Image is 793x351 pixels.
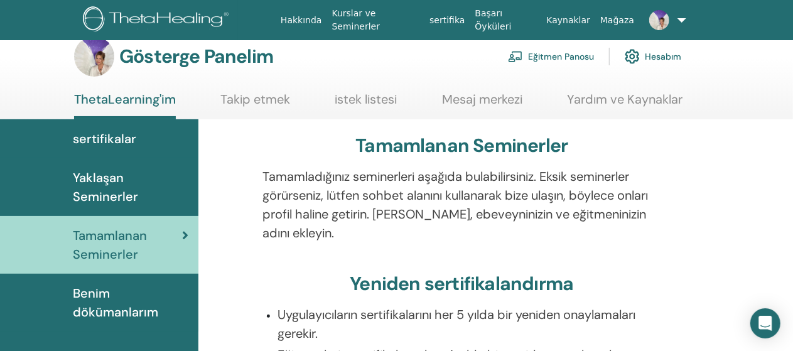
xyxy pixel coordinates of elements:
img: default.jpg [74,36,114,77]
font: sertifikalar [73,131,136,147]
font: Yeniden sertifikalandırma [350,271,573,296]
font: ThetaLearning'im [74,91,176,107]
font: sertifika [429,15,465,25]
font: Başarı Öyküleri [475,8,512,31]
a: Mesaj merkezi [442,92,522,116]
font: istek listesi [335,91,397,107]
img: chalkboard-teacher.svg [508,51,523,62]
font: Eğitmen Panosu [528,51,594,63]
a: Kaynaklar [541,9,595,32]
font: Uygulayıcıların sertifikalarını her 5 yılda bir yeniden onaylamaları gerekir. [278,306,635,342]
font: Tamamlanan Seminerler [355,133,568,158]
a: istek listesi [335,92,397,116]
a: Eğitmen Panosu [508,43,594,70]
font: Tamamladığınız seminerleri aşağıda bulabilirsiniz. Eksik seminerler görürseniz, lütfen sohbet ala... [262,168,648,241]
a: Yardım ve Kaynaklar [567,92,682,116]
font: Gösterge Panelim [119,44,273,68]
div: Intercom Messenger'ı açın [750,308,780,338]
a: Takip etmek [220,92,290,116]
font: Kaynaklar [546,15,590,25]
font: Mağaza [600,15,634,25]
a: sertifika [424,9,470,32]
font: Takip etmek [220,91,290,107]
font: Hesabım [645,51,681,63]
img: cog.svg [625,46,640,67]
a: Başarı Öyküleri [470,2,542,38]
a: Kurslar ve Seminerler [327,2,425,38]
font: Mesaj merkezi [442,91,522,107]
img: logo.png [83,6,233,35]
a: Mağaza [595,9,639,32]
font: Benim dökümanlarım [73,285,158,320]
font: Yaklaşan Seminerler [73,170,138,205]
font: Hakkında [281,15,322,25]
img: default.jpg [649,10,669,30]
a: Hesabım [625,43,681,70]
font: Kurslar ve Seminerler [332,8,380,31]
font: Yardım ve Kaynaklar [567,91,682,107]
a: Hakkında [276,9,327,32]
font: Tamamlanan Seminerler [73,227,147,262]
a: ThetaLearning'im [74,92,176,119]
